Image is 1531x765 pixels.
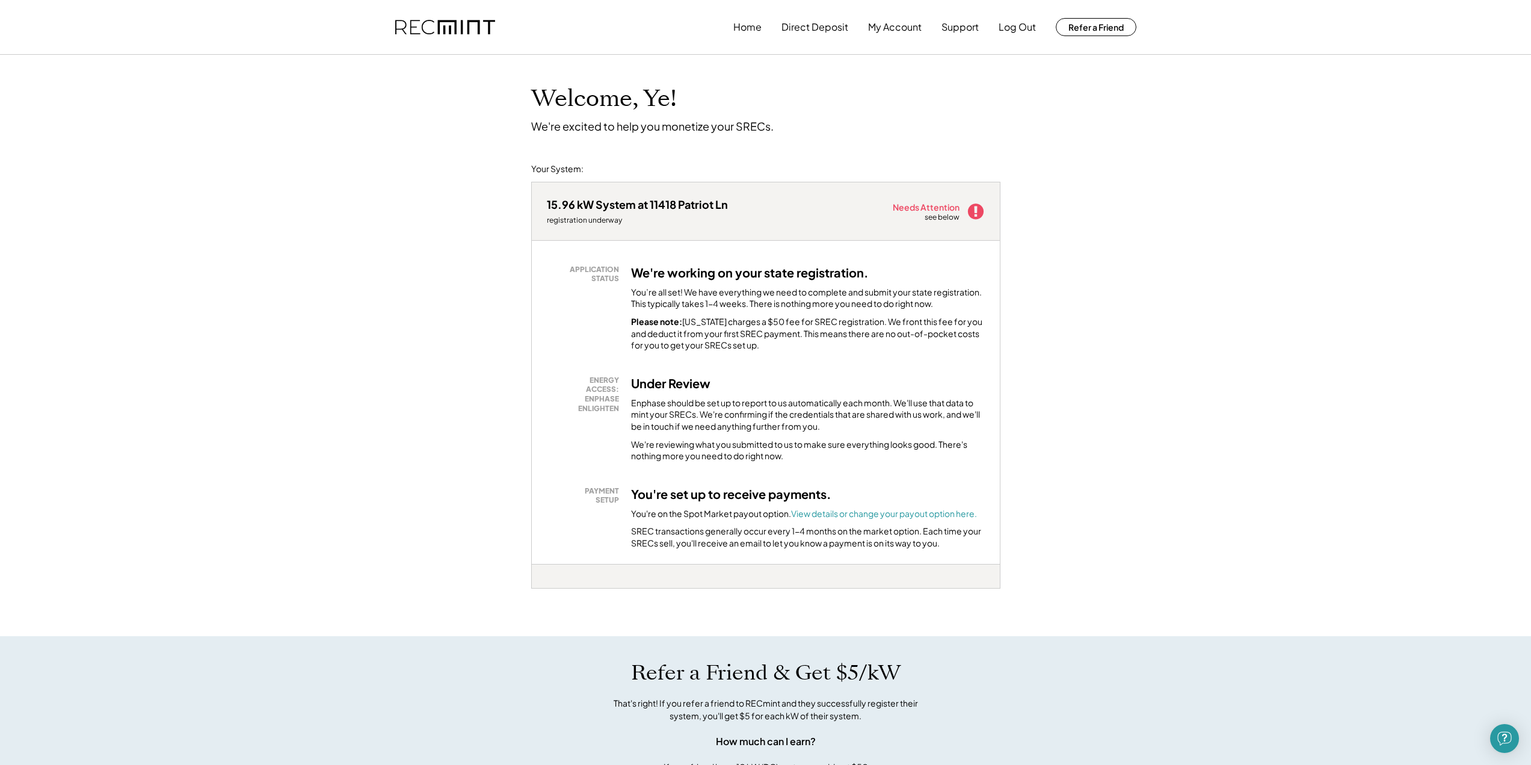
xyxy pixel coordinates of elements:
[999,15,1036,39] button: Log Out
[1490,724,1519,753] div: Open Intercom Messenger
[716,734,816,749] div: How much can I earn?
[893,203,961,211] div: Needs Attention
[553,486,619,505] div: PAYMENT SETUP
[631,316,682,327] strong: Please note:
[791,508,977,519] a: View details or change your payout option here.
[553,265,619,283] div: APPLICATION STATUS
[868,15,922,39] button: My Account
[553,376,619,413] div: ENERGY ACCESS: ENPHASE ENLIGHTEN
[781,15,848,39] button: Direct Deposit
[547,215,728,225] div: registration underway
[631,286,985,310] div: You’re all set! We have everything we need to complete and submit your state registration. This t...
[531,163,584,175] div: Your System:
[941,15,979,39] button: Support
[631,397,985,433] div: Enphase should be set up to report to us automatically each month. We'll use that data to mint yo...
[531,85,682,113] h1: Welcome, Ye!
[1056,18,1136,36] button: Refer a Friend
[631,508,977,520] div: You're on the Spot Market payout option.
[531,589,569,593] div: sqoisotn - MD 1.5x (BT)
[631,265,869,280] h3: We're working on your state registration.
[733,15,762,39] button: Home
[631,439,985,462] div: We're reviewing what you submitted to us to make sure everything looks good. There's nothing more...
[631,660,901,686] h1: Refer a Friend & Get $5/kW
[547,197,728,211] div: 15.96 kW System at 11418 Patriot Ln
[531,119,774,133] div: We're excited to help you monetize your SRECs.
[925,212,961,223] div: see below
[631,316,985,352] div: [US_STATE] charges a $50 fee for SREC registration. We front this fee for you and deduct it from ...
[395,20,495,35] img: recmint-logotype%403x.png
[631,525,985,549] div: SREC transactions generally occur every 1-4 months on the market option. Each time your SRECs sel...
[631,376,710,391] h3: Under Review
[600,697,931,722] div: That's right! If you refer a friend to RECmint and they successfully register their system, you'l...
[631,486,831,502] h3: You're set up to receive payments.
